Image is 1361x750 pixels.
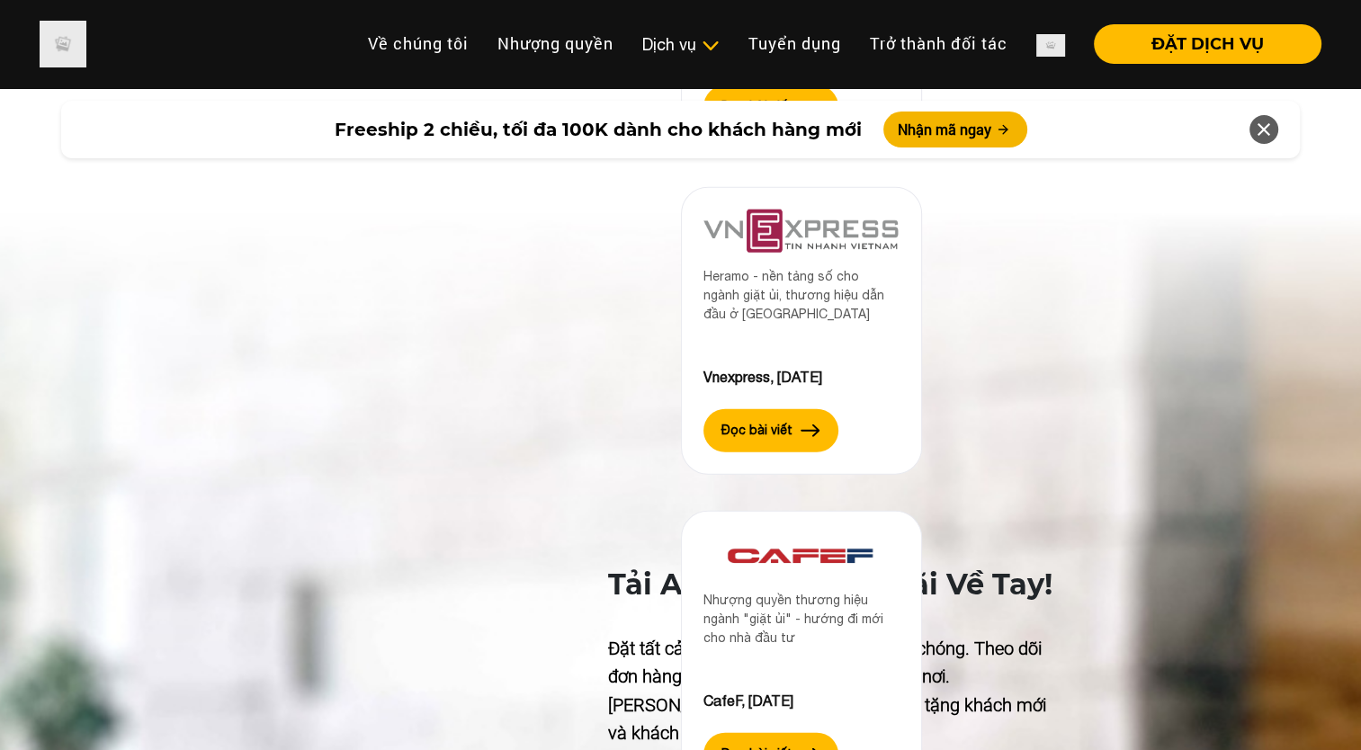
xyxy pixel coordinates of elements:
img: 3.png [703,533,900,576]
a: Tuyển dụng [734,24,855,63]
a: Trở thành đối tác [855,24,1022,63]
span: Freeship 2 chiều, tối đa 100K dành cho khách hàng mới [335,116,862,143]
button: Nhận mã ngay [883,112,1027,147]
div: Nhượng quyền thương hiệu ngành "giặt ủi" - hướng đi mới cho nhà đầu tư [703,591,900,690]
div: Heramo - nền tảng số cho ngành giặt ủi, thương hiệu dẫn đầu ở [GEOGRAPHIC_DATA] [703,267,900,366]
button: ĐẶT DỊCH VỤ [1094,24,1321,64]
img: subToggleIcon [701,37,720,55]
a: ĐẶT DỊCH VỤ [1079,36,1321,52]
a: Nhượng quyền [483,24,628,63]
label: Đọc bài viết [721,421,792,440]
a: Về chúng tôi [354,24,483,63]
img: 9.png [703,210,900,253]
img: arrow [801,424,820,437]
div: CafeF, [DATE] [703,690,900,711]
div: Vnexpress, [DATE] [703,366,900,388]
div: Dịch vụ [642,32,720,57]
